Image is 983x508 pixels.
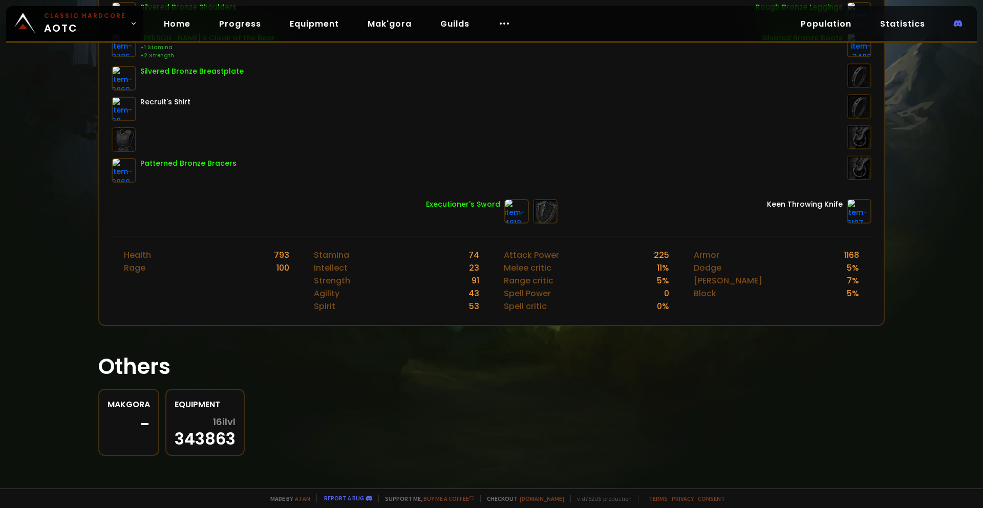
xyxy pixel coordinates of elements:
div: Stamina [314,249,349,261]
div: +1 Stamina [140,43,275,52]
img: item-38 [112,97,136,121]
span: Checkout [480,495,564,502]
a: Statistics [872,13,933,34]
div: 1168 [844,249,859,261]
small: Classic Hardcore [44,11,126,20]
div: Patterned Bronze Bracers [140,158,237,169]
div: 23 [469,261,479,274]
h1: Others [98,350,885,383]
div: Agility [314,287,339,300]
a: Privacy [672,495,694,502]
div: - [108,417,150,432]
div: 7 % [847,274,859,287]
a: Makgora- [98,389,159,456]
div: 43 [468,287,479,300]
div: Range critic [504,274,553,287]
span: v. d752d5 - production [570,495,632,502]
div: Rage [124,261,145,274]
div: Spell critic [504,300,547,313]
div: 5 % [657,274,669,287]
div: 100 [276,261,289,274]
div: Melee critic [504,261,551,274]
a: Progress [211,13,269,34]
span: 16 ilvl [213,417,236,427]
a: Population [793,13,860,34]
div: 91 [472,274,479,287]
a: Terms [649,495,668,502]
a: Report a bug [324,494,364,502]
div: 53 [469,300,479,313]
div: [PERSON_NAME] [694,274,762,287]
a: Equipment16ilvl343863 [165,389,245,456]
a: Equipment [282,13,347,34]
div: Spell Power [504,287,551,300]
div: 343863 [175,417,236,447]
img: item-9786 [112,33,136,57]
div: 5 % [847,261,859,274]
div: Keen Throwing Knife [767,199,843,210]
div: Strength [314,274,350,287]
div: Intellect [314,261,348,274]
a: Classic HardcoreAOTC [6,6,143,41]
span: Support me, [378,495,474,502]
img: item-4818 [504,199,529,224]
div: Equipment [175,398,236,411]
img: item-3107 [847,199,871,224]
a: Buy me a coffee [423,495,474,502]
div: 5 % [847,287,859,300]
div: Block [694,287,716,300]
a: Consent [698,495,725,502]
div: Spirit [314,300,335,313]
a: a fan [295,495,310,502]
div: Silvered Bronze Shoulders [140,2,237,13]
div: Attack Power [504,249,559,261]
div: 74 [468,249,479,261]
div: Makgora [108,398,150,411]
span: Made by [264,495,310,502]
div: Armor [694,249,719,261]
div: 793 [274,249,289,261]
span: AOTC [44,11,126,36]
a: Guilds [432,13,478,34]
div: Executioner's Sword [426,199,500,210]
div: 0 % [657,300,669,313]
div: 11 % [657,261,669,274]
a: Mak'gora [359,13,420,34]
div: Dodge [694,261,721,274]
img: item-2868 [112,158,136,183]
div: 0 [664,287,669,300]
div: Rough Bronze Leggings [756,2,843,13]
div: Recruit's Shirt [140,97,190,107]
div: 225 [654,249,669,261]
a: [DOMAIN_NAME] [520,495,564,502]
a: Home [156,13,199,34]
img: item-3482 [847,33,871,57]
div: Health [124,249,151,261]
div: Silvered Bronze Breastplate [140,66,244,77]
div: +2 Strength [140,52,275,60]
img: item-2869 [112,66,136,91]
